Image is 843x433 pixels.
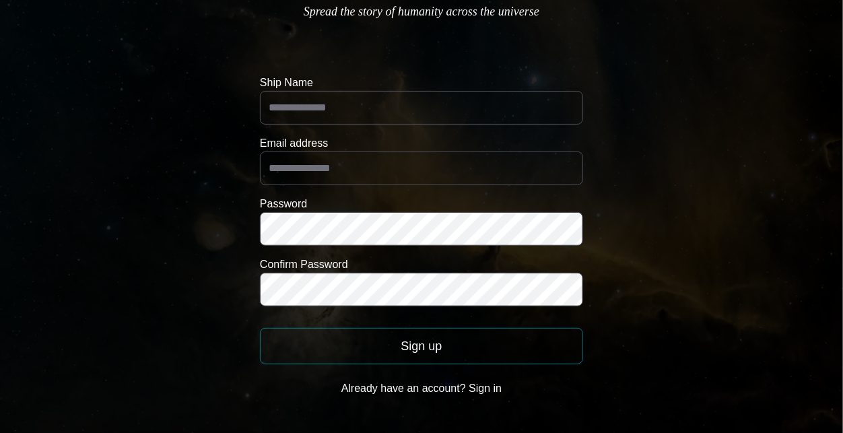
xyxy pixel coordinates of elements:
button: Sign up [260,328,583,364]
label: Password [260,196,583,212]
label: Ship Name [260,75,583,91]
label: Confirm Password [260,257,583,273]
button: Already have an account? Sign in [260,375,583,402]
p: Spread the story of humanity across the universe [304,2,539,21]
label: Email address [260,135,583,152]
